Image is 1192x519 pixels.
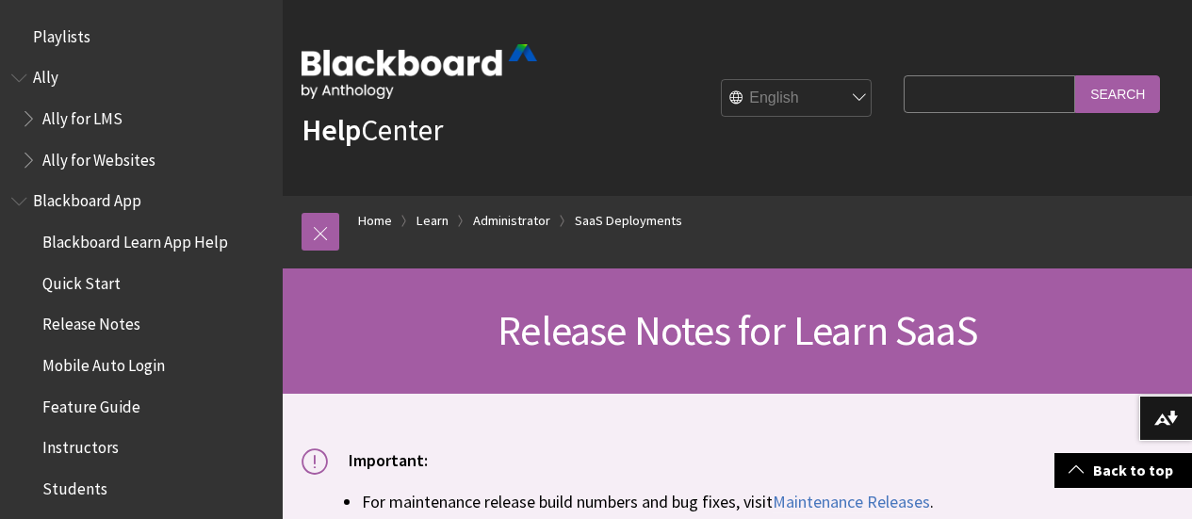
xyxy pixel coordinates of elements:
span: Students [42,473,107,498]
input: Search [1075,75,1160,112]
a: Administrator [473,209,550,233]
span: Playlists [33,21,90,46]
nav: Book outline for Anthology Ally Help [11,62,271,176]
a: Learn [416,209,449,233]
span: Release Notes [42,309,140,334]
strong: Help [302,111,361,149]
select: Site Language Selector [722,80,873,118]
span: Instructors [42,432,119,458]
li: For maintenance release build numbers and bug fixes, visit . [362,489,1173,514]
span: Ally for Websites [42,144,155,170]
span: Quick Start [42,268,121,293]
span: Release Notes for Learn SaaS [498,304,977,356]
a: HelpCenter [302,111,443,149]
span: Mobile Auto Login [42,349,165,375]
a: SaaS Deployments [575,209,682,233]
span: Important: [349,449,428,471]
span: Ally [33,62,58,88]
nav: Book outline for Playlists [11,21,271,53]
span: Feature Guide [42,391,140,416]
a: Back to top [1054,453,1192,488]
a: Maintenance Releases [773,491,930,513]
span: Blackboard App [33,186,141,211]
a: Home [358,209,392,233]
span: Ally for LMS [42,103,122,128]
img: Blackboard by Anthology [302,44,537,99]
span: Blackboard Learn App Help [42,226,228,251]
